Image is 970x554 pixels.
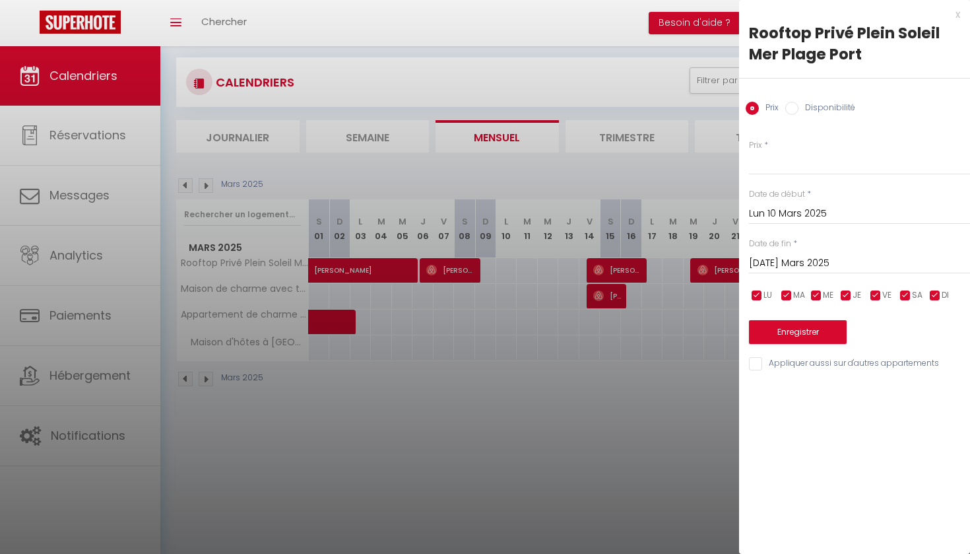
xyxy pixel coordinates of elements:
span: DI [942,289,949,302]
span: SA [912,289,922,302]
span: JE [853,289,861,302]
label: Prix [749,139,762,152]
label: Disponibilité [798,102,855,116]
label: Date de fin [749,238,791,250]
div: Rooftop Privé Plein Soleil Mer Plage Port [749,22,960,65]
span: VE [882,289,891,302]
label: Prix [759,102,779,116]
div: x [739,7,960,22]
span: MA [793,289,805,302]
span: LU [763,289,772,302]
button: Enregistrer [749,320,847,344]
span: ME [823,289,833,302]
label: Date de début [749,188,805,201]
